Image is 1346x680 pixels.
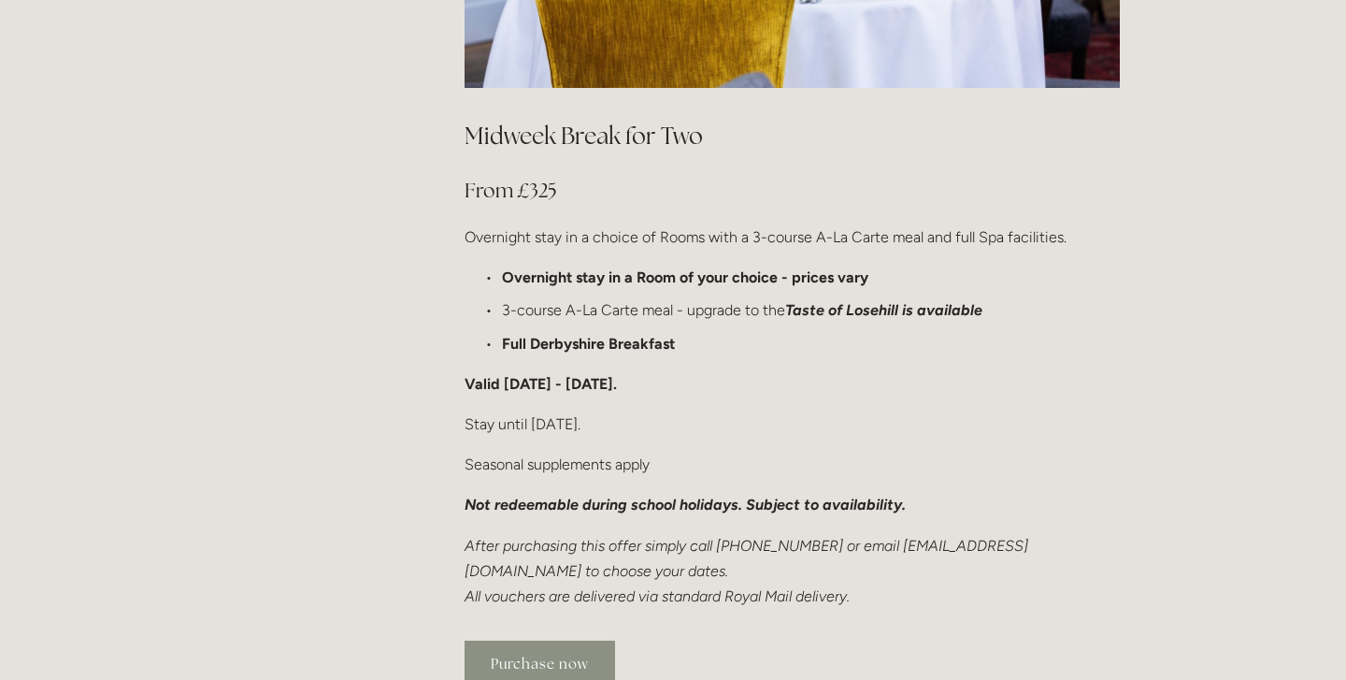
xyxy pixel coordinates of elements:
p: Stay until [DATE]. [465,412,1120,437]
p: Overnight stay in a choice of Rooms with a 3-course A-La Carte meal and full Spa facilities. [465,224,1120,250]
p: 3-course A-La Carte meal - upgrade to the [502,297,1120,323]
h3: From £325 [465,172,1120,210]
em: After purchasing this offer simply call [PHONE_NUMBER] or email [EMAIL_ADDRESS][DOMAIN_NAME] to c... [465,537,1028,605]
em: Not redeemable during school holidays. Subject to availability. [465,496,906,514]
strong: Valid [DATE] - [DATE]. [465,375,617,393]
strong: Overnight stay in a Room of your choice - prices vary [502,268,868,286]
strong: Full Derbyshire Breakfast [502,335,675,353]
h2: Midweek Break for Two [465,120,1120,152]
p: Seasonal supplements apply [465,452,1120,477]
em: Taste of Losehill is available [785,301,982,319]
